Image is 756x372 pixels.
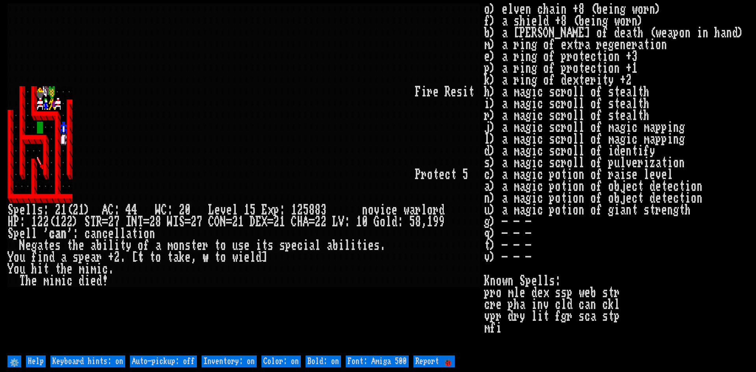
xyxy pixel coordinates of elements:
[321,204,326,216] div: 3
[261,204,267,216] div: E
[143,228,149,240] div: o
[84,275,90,287] div: i
[37,252,43,263] div: i
[256,216,261,228] div: E
[96,216,102,228] div: R
[155,240,161,252] div: a
[13,228,19,240] div: p
[61,216,67,228] div: 2
[321,216,326,228] div: 2
[31,228,37,240] div: l
[132,216,137,228] div: N
[43,240,49,252] div: t
[43,263,49,275] div: t
[19,275,25,287] div: T
[380,240,385,252] div: .
[267,240,273,252] div: s
[226,216,232,228] div: =
[374,240,380,252] div: s
[250,204,256,216] div: 5
[439,169,445,181] div: e
[232,240,238,252] div: u
[25,240,31,252] div: e
[297,240,303,252] div: c
[61,228,67,240] div: n
[185,204,191,216] div: 0
[309,216,315,228] div: =
[462,169,468,181] div: 5
[37,216,43,228] div: 2
[220,216,226,228] div: N
[439,216,445,228] div: 9
[61,275,67,287] div: i
[462,86,468,98] div: i
[421,216,427,228] div: ,
[114,228,120,240] div: l
[31,275,37,287] div: e
[72,216,78,228] div: )
[126,216,132,228] div: I
[25,204,31,216] div: l
[13,216,19,228] div: P
[291,204,297,216] div: 1
[26,355,46,367] input: Help
[279,204,285,216] div: :
[220,240,226,252] div: o
[114,216,120,228] div: 7
[309,240,315,252] div: a
[456,86,462,98] div: s
[267,204,273,216] div: x
[102,275,108,287] div: !
[445,86,450,98] div: R
[397,216,403,228] div: :
[108,240,114,252] div: l
[238,216,244,228] div: 1
[450,169,456,181] div: t
[55,204,61,216] div: 2
[84,216,90,228] div: S
[108,228,114,240] div: e
[356,240,362,252] div: t
[55,275,61,287] div: m
[267,216,273,228] div: =
[126,240,132,252] div: y
[102,263,108,275] div: c
[78,252,84,263] div: p
[96,252,102,263] div: r
[415,169,421,181] div: P
[130,355,197,367] input: Auto-pickup: off
[356,216,362,228] div: 1
[433,216,439,228] div: 9
[149,228,155,240] div: n
[415,204,421,216] div: r
[43,228,49,240] div: '
[374,216,380,228] div: G
[427,169,433,181] div: o
[49,275,55,287] div: i
[350,240,356,252] div: i
[31,240,37,252] div: g
[220,204,226,216] div: v
[226,204,232,216] div: e
[19,204,25,216] div: e
[108,216,114,228] div: 2
[167,216,173,228] div: W
[303,216,309,228] div: A
[427,86,433,98] div: r
[31,252,37,263] div: f
[25,275,31,287] div: h
[43,216,49,228] div: 2
[196,216,202,228] div: 7
[132,228,137,240] div: t
[450,86,456,98] div: e
[108,204,114,216] div: C
[137,228,143,240] div: i
[191,216,196,228] div: 2
[84,228,90,240] div: c
[155,204,161,216] div: W
[279,240,285,252] div: s
[102,204,108,216] div: A
[309,204,315,216] div: 8
[421,204,427,216] div: l
[391,204,397,216] div: e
